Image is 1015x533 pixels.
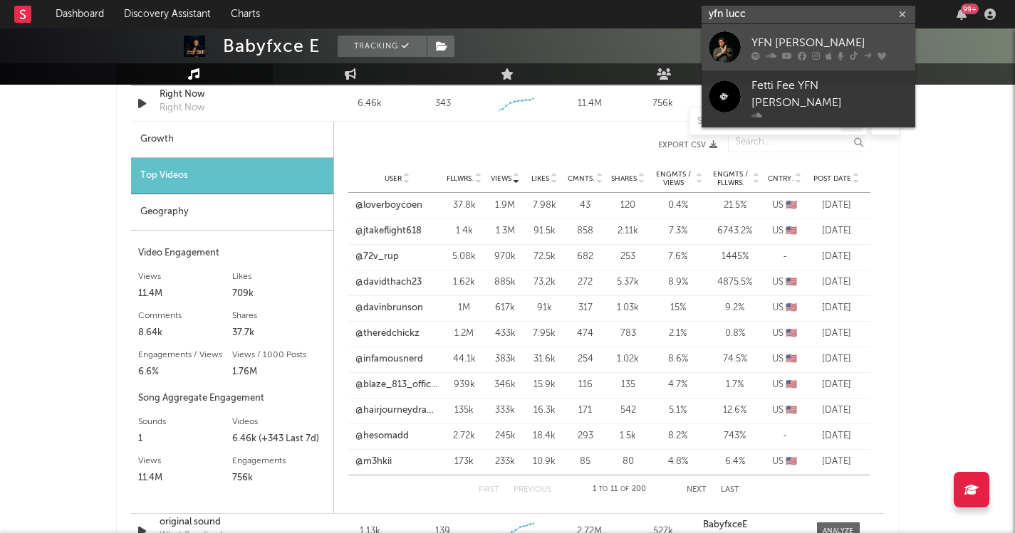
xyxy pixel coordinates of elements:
[489,250,521,264] div: 970k
[710,275,760,290] div: 4875.5 %
[767,378,803,392] div: US
[568,429,603,443] div: 293
[653,170,694,187] span: Engmts / Views
[529,403,561,418] div: 16.3k
[721,486,739,494] button: Last
[767,199,803,213] div: US
[767,429,803,443] div: -
[138,470,232,487] div: 11.4M
[767,224,803,238] div: US
[710,403,760,418] div: 12.6 %
[653,327,703,341] div: 2.1 %
[751,34,908,51] div: YFN [PERSON_NAME]
[599,486,608,492] span: to
[768,174,793,183] span: Cntry.
[138,364,232,381] div: 6.6%
[610,403,646,418] div: 542
[355,224,422,238] a: @jtakeflight618
[529,352,561,366] div: 31.6k
[786,380,797,389] span: 🇺🇸
[138,431,232,448] div: 1
[160,88,308,102] a: Right Now
[355,455,392,469] a: @m3hkii
[786,226,797,236] span: 🇺🇸
[786,354,797,364] span: 🇺🇸
[489,429,521,443] div: 245k
[529,250,561,264] div: 72.5k
[710,224,760,238] div: 6743.2 %
[568,455,603,469] div: 85
[653,455,703,469] div: 4.8 %
[489,403,521,418] div: 333k
[529,224,561,238] div: 91.5k
[810,224,863,238] div: [DATE]
[529,327,561,341] div: 7.95k
[489,275,521,290] div: 885k
[653,275,703,290] div: 8.9 %
[653,378,703,392] div: 4.7 %
[447,199,482,213] div: 37.8k
[767,275,803,290] div: US
[786,278,797,287] span: 🇺🇸
[580,481,658,498] div: 1 11 200
[710,250,760,264] div: 1445 %
[529,429,561,443] div: 18.4k
[232,431,326,448] div: 6.46k (+343 Last 7d)
[710,170,751,187] span: Engmts / Fllwrs.
[529,378,561,392] div: 15.9k
[232,453,326,470] div: Engagements
[610,429,646,443] div: 1.5k
[810,352,863,366] div: [DATE]
[653,352,703,366] div: 8.6 %
[232,307,326,324] div: Shares
[138,285,232,302] div: 11.4M
[568,403,603,418] div: 171
[620,486,629,492] span: of
[786,303,797,312] span: 🇺🇸
[138,245,326,262] div: Video Engagement
[710,378,760,392] div: 1.7 %
[355,250,399,264] a: @72v_rup
[138,453,232,470] div: Views
[529,455,561,469] div: 10.9k
[728,132,870,152] input: Search...
[232,413,326,431] div: Videos
[568,352,603,366] div: 254
[568,250,603,264] div: 682
[355,403,439,418] a: @hairjourneydrawer
[479,486,499,494] button: First
[232,324,326,342] div: 37.7k
[653,403,703,418] div: 5.1 %
[610,224,646,238] div: 2.11k
[568,378,603,392] div: 116
[447,429,482,443] div: 2.72k
[489,224,521,238] div: 1.3M
[653,301,703,315] div: 15 %
[630,97,696,111] div: 756k
[653,199,703,213] div: 0.4 %
[529,301,561,315] div: 91k
[529,275,561,290] div: 73.2k
[489,327,521,341] div: 433k
[131,158,333,194] div: Top Videos
[355,301,423,315] a: @davinbrunson
[556,97,623,111] div: 11.4M
[355,275,422,290] a: @davidthach23
[786,406,797,415] span: 🇺🇸
[710,455,760,469] div: 6.4 %
[160,515,308,529] div: original sound
[810,455,863,469] div: [DATE]
[610,378,646,392] div: 135
[710,199,760,213] div: 21.5 %
[961,4,979,14] div: 99 +
[702,70,915,127] a: Fetti Fee YFN [PERSON_NAME]
[568,275,603,290] div: 272
[786,457,797,466] span: 🇺🇸
[131,122,333,158] div: Growth
[710,327,760,341] div: 0.8 %
[447,224,482,238] div: 1.4k
[223,36,320,57] div: Babyfxce E
[138,324,232,342] div: 8.64k
[447,301,482,315] div: 1M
